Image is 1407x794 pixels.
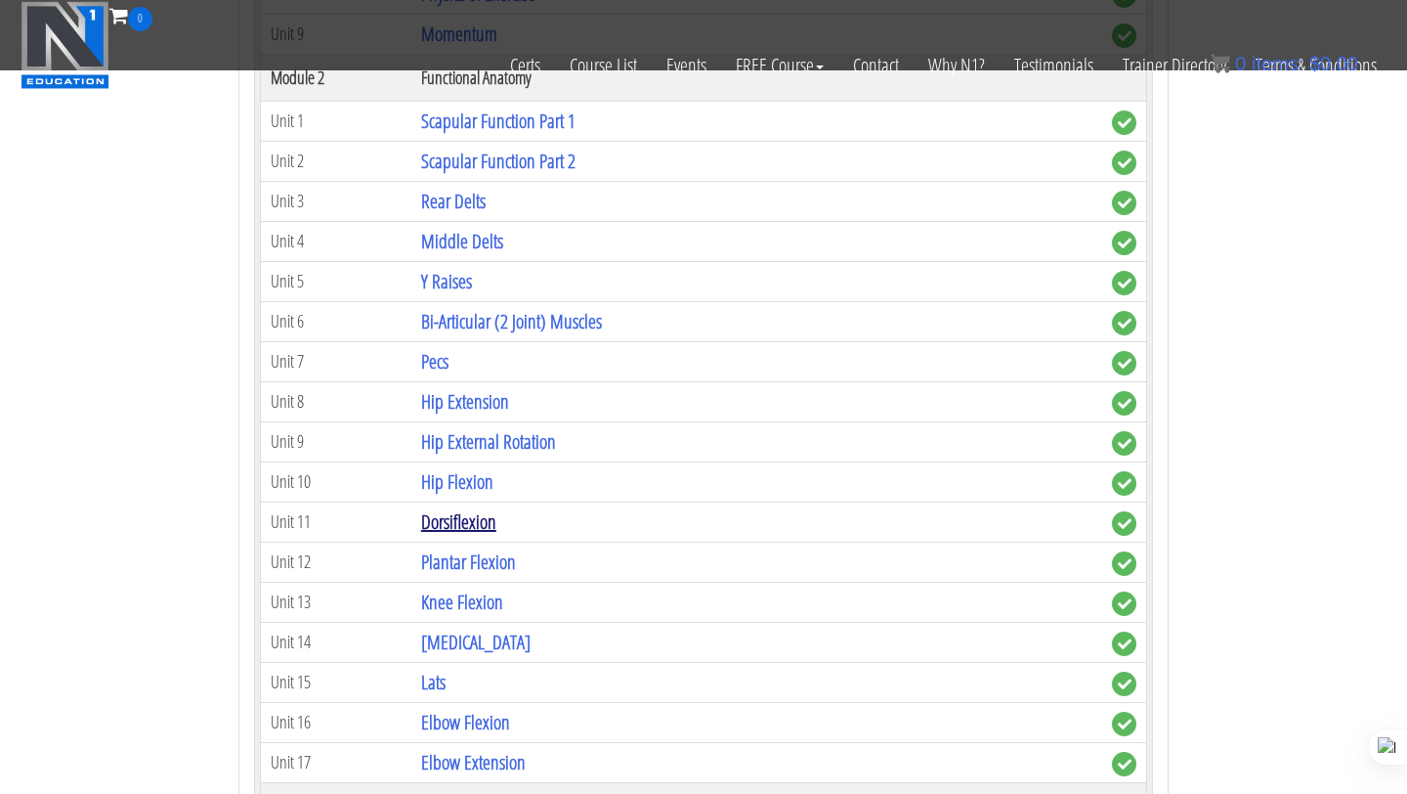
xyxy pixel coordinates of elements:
[1112,551,1136,576] span: complete
[261,301,411,341] td: Unit 6
[1112,471,1136,496] span: complete
[261,462,411,502] td: Unit 10
[421,188,486,214] a: Rear Delts
[1112,511,1136,536] span: complete
[421,108,576,134] a: Scapular Function Part 1
[421,709,510,735] a: Elbow Flexion
[1112,311,1136,335] span: complete
[261,181,411,221] td: Unit 3
[261,542,411,582] td: Unit 12
[261,141,411,181] td: Unit 2
[261,582,411,622] td: Unit 13
[1112,431,1136,456] span: complete
[1241,31,1391,100] a: Terms & Conditions
[1112,391,1136,416] span: complete
[1108,31,1241,100] a: Trainer Directory
[421,749,526,775] a: Elbow Extension
[261,622,411,662] td: Unit 14
[421,428,556,455] a: Hip External Rotation
[421,468,493,495] a: Hip Flexion
[1252,53,1303,74] span: items:
[421,148,576,174] a: Scapular Function Part 2
[1309,53,1320,74] span: $
[1112,672,1136,696] span: complete
[495,31,555,100] a: Certs
[421,549,516,575] a: Plantar Flexion
[1112,351,1136,375] span: complete
[261,742,411,782] td: Unit 17
[914,31,1000,100] a: Why N1?
[421,589,503,615] a: Knee Flexion
[261,341,411,381] td: Unit 7
[421,388,509,415] a: Hip Extension
[1112,231,1136,255] span: complete
[421,669,446,695] a: Lats
[1000,31,1108,100] a: Testimonials
[261,502,411,542] td: Unit 11
[1112,592,1136,616] span: complete
[421,308,602,334] a: Bi-Articular (2 Joint) Muscles
[421,508,496,535] a: Dorsiflexion
[421,268,472,294] a: Y Raises
[721,31,838,100] a: FREE Course
[109,2,152,28] a: 0
[1112,151,1136,175] span: complete
[261,101,411,141] td: Unit 1
[1112,271,1136,295] span: complete
[555,31,652,100] a: Course List
[128,7,152,31] span: 0
[261,662,411,702] td: Unit 15
[421,629,531,655] a: [MEDICAL_DATA]
[1112,110,1136,135] span: complete
[1112,752,1136,776] span: complete
[838,31,914,100] a: Contact
[1211,54,1230,73] img: icon11.png
[21,1,109,89] img: n1-education
[261,221,411,261] td: Unit 4
[421,348,448,375] a: Pecs
[1211,53,1358,74] a: 0 items: $0.00
[421,228,503,254] a: Middle Delts
[261,261,411,301] td: Unit 5
[261,421,411,462] td: Unit 9
[1112,632,1136,656] span: complete
[1309,53,1358,74] bdi: 0.00
[261,381,411,421] td: Unit 8
[1235,53,1246,74] span: 0
[652,31,721,100] a: Events
[1112,191,1136,215] span: complete
[1112,712,1136,736] span: complete
[261,702,411,742] td: Unit 16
